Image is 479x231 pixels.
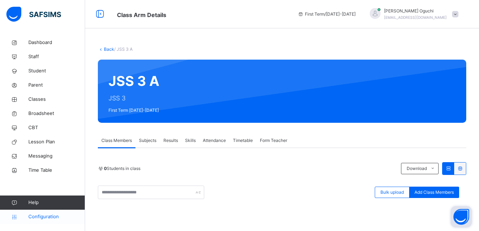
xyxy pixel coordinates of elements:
span: Download [407,165,427,172]
span: Configuration [28,213,85,220]
span: Help [28,199,85,206]
span: Dashboard [28,39,85,46]
a: Back [104,46,114,52]
span: Students in class [104,165,140,172]
span: Skills [185,137,196,144]
span: Bulk upload [380,189,404,196]
b: 0 [104,166,107,171]
span: [EMAIL_ADDRESS][DOMAIN_NAME] [384,15,447,20]
span: [PERSON_NAME] Oguchi [384,8,447,14]
span: / JSS 3 A [114,46,133,52]
span: Timetable [233,137,253,144]
span: Subjects [139,137,156,144]
span: Add Class Members [414,189,454,196]
span: session/term information [298,11,356,17]
span: Staff [28,53,85,60]
img: safsims [6,7,61,22]
span: Class Arm Details [117,11,166,18]
span: Results [163,137,178,144]
span: Form Teacher [260,137,287,144]
span: Messaging [28,153,85,160]
span: Attendance [203,137,226,144]
span: Classes [28,96,85,103]
span: Lesson Plan [28,138,85,145]
span: CBT [28,124,85,131]
button: Open asap [451,206,472,227]
div: ChristinaOguchi [363,8,462,21]
span: Class Members [101,137,132,144]
span: Time Table [28,167,85,174]
span: Broadsheet [28,110,85,117]
span: Student [28,67,85,75]
span: Parent [28,82,85,89]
